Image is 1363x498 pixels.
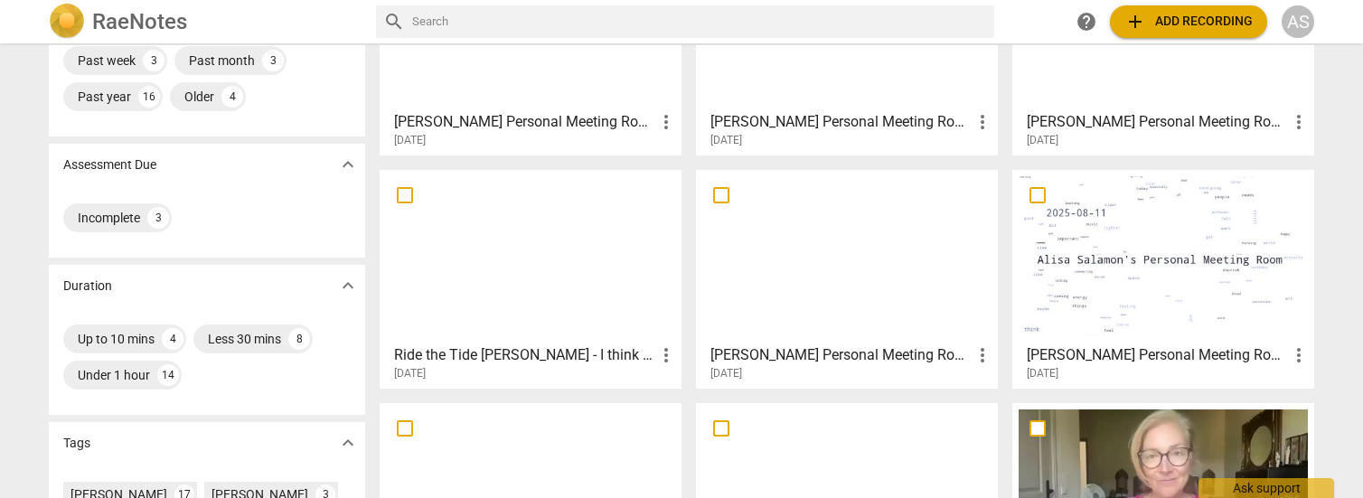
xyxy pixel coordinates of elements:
button: AS [1282,5,1314,38]
div: 3 [262,50,284,71]
span: expand_more [337,275,359,296]
span: more_vert [972,344,993,366]
h3: Ride the Tide Alisa - I think this is good [394,344,655,366]
a: [PERSON_NAME] Personal Meeting Room[DATE] [1019,176,1308,381]
h3: Alisa Salamon's Personal Meeting Room [1027,344,1288,366]
span: Add recording [1124,11,1253,33]
p: Assessment Due [63,155,156,174]
span: more_vert [655,344,677,366]
div: Under 1 hour [78,366,150,384]
div: Past week [78,52,136,70]
button: Show more [334,151,362,178]
div: Up to 10 mins [78,330,155,348]
h3: Alisa Salamon's Personal Meeting Room [394,111,655,133]
p: Duration [63,277,112,296]
a: [PERSON_NAME] Personal Meeting Room[DATE] [702,176,992,381]
button: Show more [334,429,362,456]
h3: Alisa Salamon's Personal Meeting Room [710,111,972,133]
h3: Alisa Salamon's Personal Meeting Room [710,344,972,366]
span: more_vert [655,111,677,133]
a: Help [1070,5,1103,38]
h3: Alisa Salamon's Personal Meeting Room [1027,111,1288,133]
div: Incomplete [78,209,140,227]
span: expand_more [337,432,359,454]
div: 8 [288,328,310,350]
div: 4 [162,328,183,350]
div: 3 [147,207,169,229]
div: 16 [138,86,160,108]
input: Search [412,7,987,36]
div: Past month [189,52,255,70]
p: Tags [63,434,90,453]
span: add [1124,11,1146,33]
div: Less 30 mins [208,330,281,348]
h2: RaeNotes [92,9,187,34]
div: Older [184,88,214,106]
span: [DATE] [1027,366,1058,381]
span: [DATE] [710,366,742,381]
button: Show more [334,272,362,299]
div: 4 [221,86,243,108]
span: [DATE] [1027,133,1058,148]
span: more_vert [1288,111,1310,133]
div: 3 [143,50,164,71]
span: expand_more [337,154,359,175]
div: Past year [78,88,131,106]
a: Ride the Tide [PERSON_NAME] - I think this is good[DATE] [386,176,675,381]
a: LogoRaeNotes [49,4,362,40]
span: [DATE] [710,133,742,148]
button: Upload [1110,5,1267,38]
div: 14 [157,364,179,386]
span: more_vert [972,111,993,133]
div: Ask support [1198,478,1334,498]
span: more_vert [1288,344,1310,366]
img: Logo [49,4,85,40]
span: [DATE] [394,366,426,381]
span: [DATE] [394,133,426,148]
span: search [383,11,405,33]
span: help [1076,11,1097,33]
